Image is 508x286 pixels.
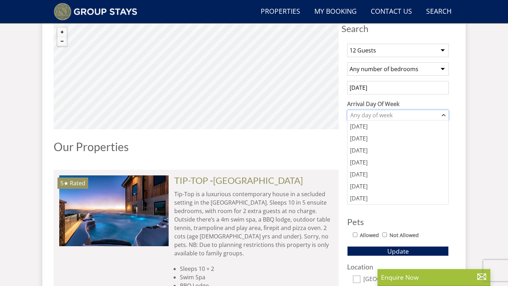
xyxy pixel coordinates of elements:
h3: Pets [347,217,449,226]
p: Enquire Now [381,273,487,282]
li: Sleeps 10 + 2 [180,265,333,273]
h1: Our Properties [54,141,339,153]
p: Tip-Top is a luxurious contemporary house in a secluded setting in the [GEOGRAPHIC_DATA]. Sleeps ... [174,190,333,257]
span: Rated [70,179,85,187]
div: Combobox [347,110,449,120]
label: Allowed [360,231,379,239]
label: Not Allowed [389,231,419,239]
button: Zoom out [58,37,67,46]
canvas: Map [54,24,339,129]
label: [GEOGRAPHIC_DATA] [363,276,449,284]
img: tip-top-holiday-home-devon-sleeps-10-hot-tub.original.jpg [59,175,169,246]
li: Swim Spa [180,273,333,281]
input: Arrival Date [347,81,449,94]
a: [GEOGRAPHIC_DATA] [213,175,303,186]
div: [DATE] [347,144,448,156]
button: Update [347,246,449,256]
a: Contact Us [368,4,415,20]
label: Arrival Day Of Week [347,100,449,108]
a: Search [423,4,454,20]
a: Properties [258,4,303,20]
a: 5★ Rated [59,175,169,246]
span: Update [387,247,409,255]
h3: Location [347,263,449,271]
a: My Booking [312,4,359,20]
div: [DATE] [347,180,448,192]
div: [DATE] [347,132,448,144]
img: Group Stays [54,3,137,20]
div: [DATE] [347,192,448,204]
div: [DATE] [347,156,448,168]
button: Zoom in [58,27,67,37]
div: Any day of week [349,111,440,119]
a: TIP-TOP [174,175,208,186]
span: Search [341,24,454,33]
div: [DATE] [347,168,448,180]
span: TIP-TOP has a 5 star rating under the Quality in Tourism Scheme [60,179,68,187]
span: - [210,175,303,186]
div: [DATE] [347,120,448,132]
